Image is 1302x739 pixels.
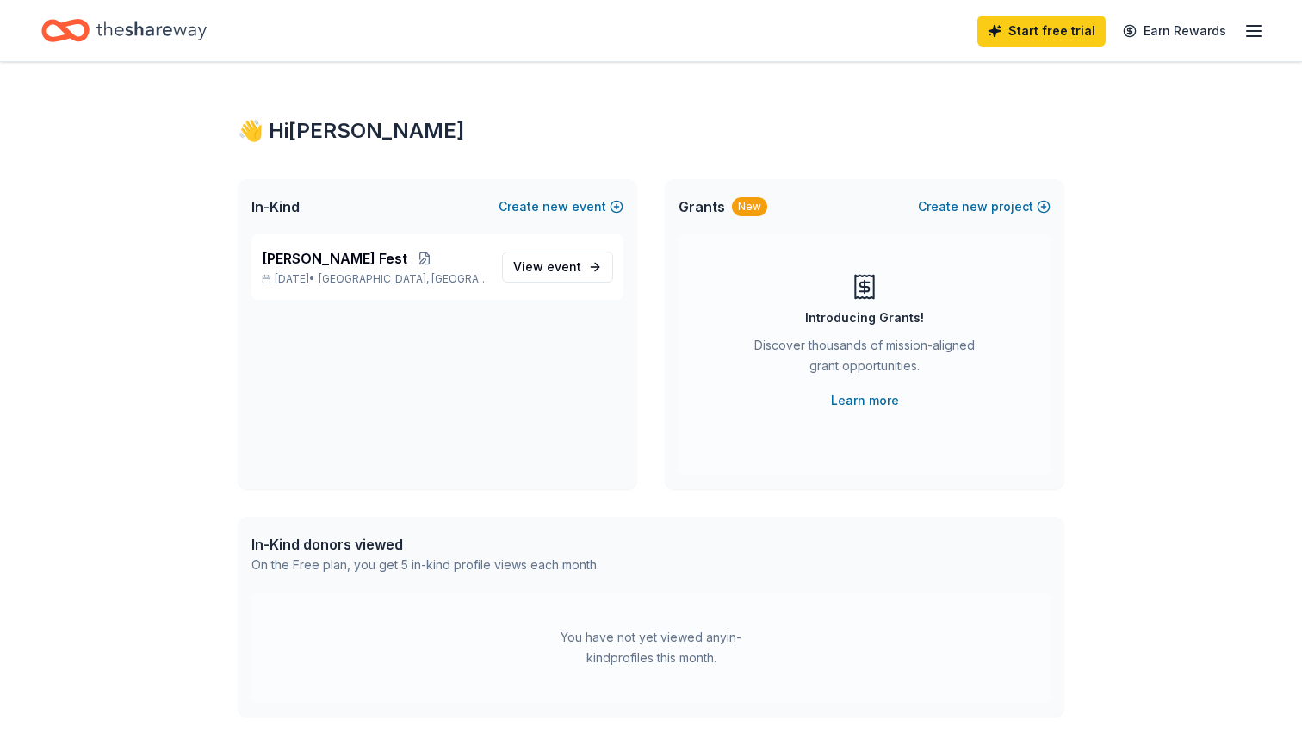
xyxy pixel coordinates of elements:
span: Grants [679,196,725,217]
span: [GEOGRAPHIC_DATA], [GEOGRAPHIC_DATA] [319,272,488,286]
a: View event [502,252,613,283]
span: View [513,257,581,277]
div: In-Kind donors viewed [251,534,599,555]
span: In-Kind [251,196,300,217]
span: new [542,196,568,217]
a: Start free trial [977,16,1106,47]
div: 👋 Hi [PERSON_NAME] [238,117,1064,145]
div: Discover thousands of mission-aligned grant opportunities. [747,335,982,383]
a: Earn Rewards [1113,16,1237,47]
span: new [962,196,988,217]
p: [DATE] • [262,272,488,286]
div: New [732,197,767,216]
a: Learn more [831,390,899,411]
button: Createnewproject [918,196,1051,217]
button: Createnewevent [499,196,623,217]
span: event [547,259,581,274]
a: Home [41,10,207,51]
span: [PERSON_NAME] Fest [262,248,407,269]
div: Introducing Grants! [805,307,924,328]
div: On the Free plan, you get 5 in-kind profile views each month. [251,555,599,575]
div: You have not yet viewed any in-kind profiles this month. [543,627,759,668]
